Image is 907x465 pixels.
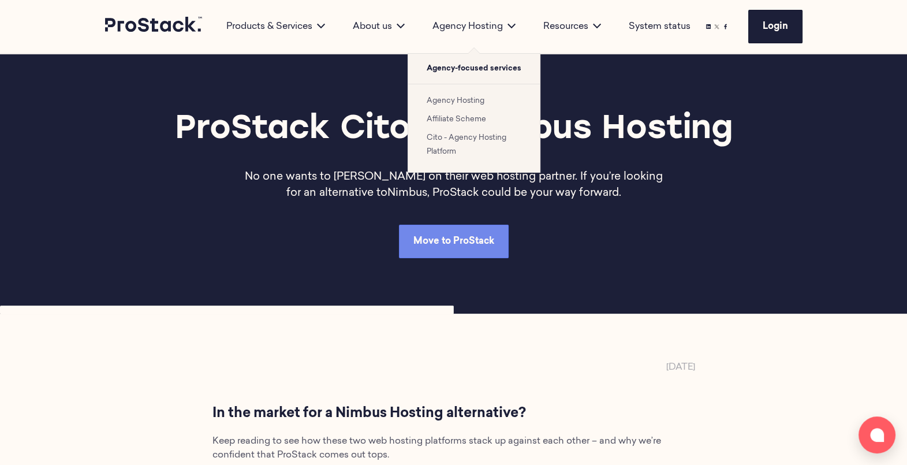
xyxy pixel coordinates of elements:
a: Nimbus [387,188,427,199]
span: Move to ProStack [413,237,494,246]
p: [DATE] [666,360,695,374]
button: Open chat window [859,416,895,453]
h1: ProStack Cito vs Nimbus Hosting [174,109,732,151]
a: Prostack logo [105,17,203,36]
a: Affiliate Scheme [427,116,486,123]
a: Cito - Agency Hosting Platform [427,134,506,155]
a: Move to ProStack [399,225,509,258]
h2: In the market for a Nimbus Hosting alternative? [212,407,695,421]
a: Agency Hosting [427,97,484,105]
div: Resources [529,20,615,34]
div: Agency Hosting [419,20,529,34]
a: System status [629,20,690,34]
div: Products & Services [212,20,339,34]
div: About us [339,20,419,34]
p: No one wants to [PERSON_NAME] on their web hosting partner. If you’re looking for an alternative ... [244,169,663,202]
span: Login [763,22,788,31]
p: Keep reading to see how these two web hosting platforms stack up against each other – and why we’... [212,434,695,462]
span: Agency-focused services [408,54,540,84]
a: Login [748,10,803,43]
